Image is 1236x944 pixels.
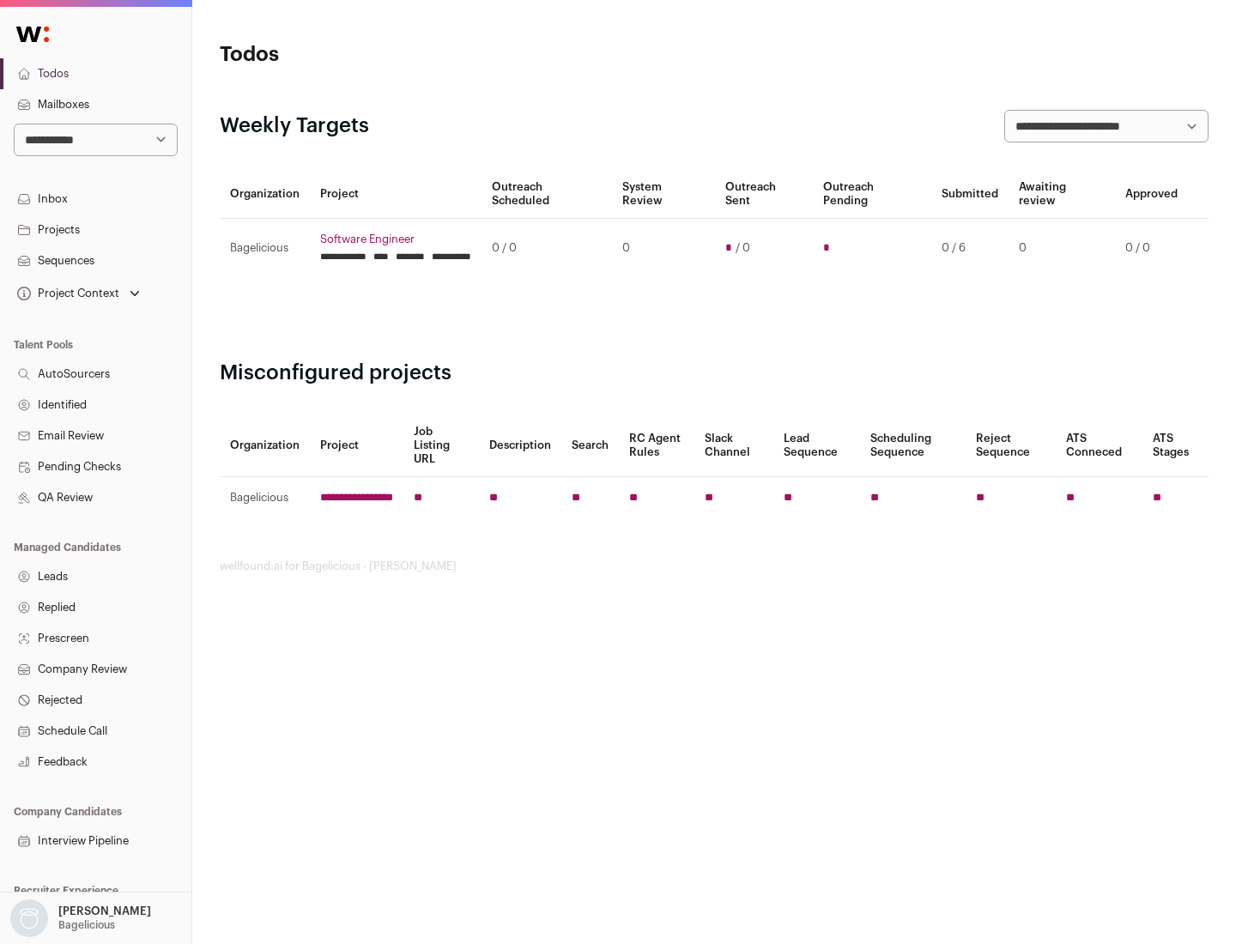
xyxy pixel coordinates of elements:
[931,219,1009,278] td: 0 / 6
[561,415,619,477] th: Search
[612,219,714,278] td: 0
[7,17,58,51] img: Wellfound
[736,241,750,255] span: / 0
[612,170,714,219] th: System Review
[694,415,773,477] th: Slack Channel
[715,170,814,219] th: Outreach Sent
[14,287,119,300] div: Project Context
[482,219,612,278] td: 0 / 0
[220,360,1209,387] h2: Misconfigured projects
[773,415,860,477] th: Lead Sequence
[320,233,471,246] a: Software Engineer
[14,281,143,306] button: Open dropdown
[813,170,930,219] th: Outreach Pending
[1142,415,1209,477] th: ATS Stages
[1009,219,1115,278] td: 0
[220,560,1209,573] footer: wellfound:ai for Bagelicious - [PERSON_NAME]
[860,415,966,477] th: Scheduling Sequence
[220,477,310,519] td: Bagelicious
[220,170,310,219] th: Organization
[220,112,369,140] h2: Weekly Targets
[1056,415,1142,477] th: ATS Conneced
[310,415,403,477] th: Project
[403,415,479,477] th: Job Listing URL
[619,415,694,477] th: RC Agent Rules
[1115,170,1188,219] th: Approved
[7,899,154,937] button: Open dropdown
[58,905,151,918] p: [PERSON_NAME]
[931,170,1009,219] th: Submitted
[58,918,115,932] p: Bagelicious
[479,415,561,477] th: Description
[220,41,549,69] h1: Todos
[10,899,48,937] img: nopic.png
[482,170,612,219] th: Outreach Scheduled
[310,170,482,219] th: Project
[966,415,1057,477] th: Reject Sequence
[220,219,310,278] td: Bagelicious
[220,415,310,477] th: Organization
[1009,170,1115,219] th: Awaiting review
[1115,219,1188,278] td: 0 / 0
